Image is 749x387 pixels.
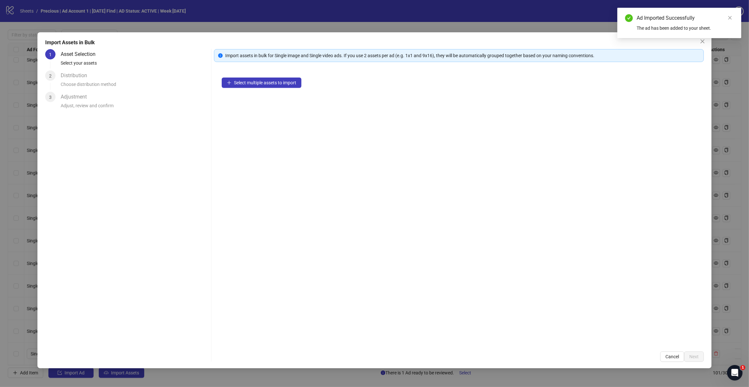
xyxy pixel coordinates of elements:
[49,52,52,57] span: 1
[61,49,101,59] div: Asset Selection
[61,102,208,113] div: Adjust, review and confirm
[727,365,743,381] iframe: Intercom live chat
[234,80,296,85] span: Select multiple assets to import
[61,59,208,70] div: Select your assets
[684,351,704,362] button: Next
[227,80,231,85] span: plus
[726,14,734,21] a: Close
[637,14,734,22] div: Ad Imported Successfully
[660,351,684,362] button: Cancel
[728,16,732,20] span: close
[49,95,52,100] span: 3
[61,81,208,92] div: Choose distribution method
[61,70,92,81] div: Distribution
[637,25,734,32] div: The ad has been added to your sheet.
[218,53,223,58] span: info-circle
[222,78,301,88] button: Select multiple assets to import
[740,365,745,370] span: 1
[225,52,700,59] div: Import assets in bulk for Single image and Single video ads. If you use 2 assets per ad (e.g. 1x1...
[45,39,704,47] div: Import Assets in Bulk
[665,354,679,359] span: Cancel
[625,14,633,22] span: check-circle
[61,92,92,102] div: Adjustment
[49,73,52,78] span: 2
